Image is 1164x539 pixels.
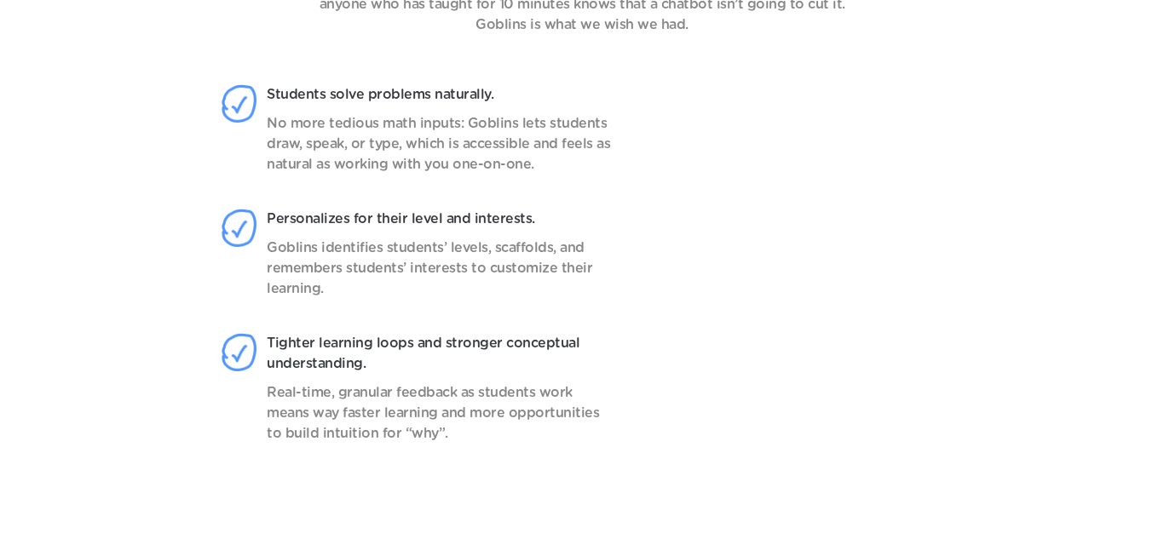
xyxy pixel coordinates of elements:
[267,382,614,444] p: Real-time, granular feedback as students work means way faster learning and more opportunities to...
[267,209,614,229] p: Personalizes for their level and interests.
[267,333,614,374] p: Tighter learning loops and stronger conceptual understanding.
[267,84,614,105] p: Students solve problems naturally.
[267,113,614,175] p: No more tedious math inputs: Goblins lets students draw, speak, or type, which is accessible and ...
[267,238,614,299] p: Goblins identifies students’ levels, scaffolds, and remembers students’ interests to customize th...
